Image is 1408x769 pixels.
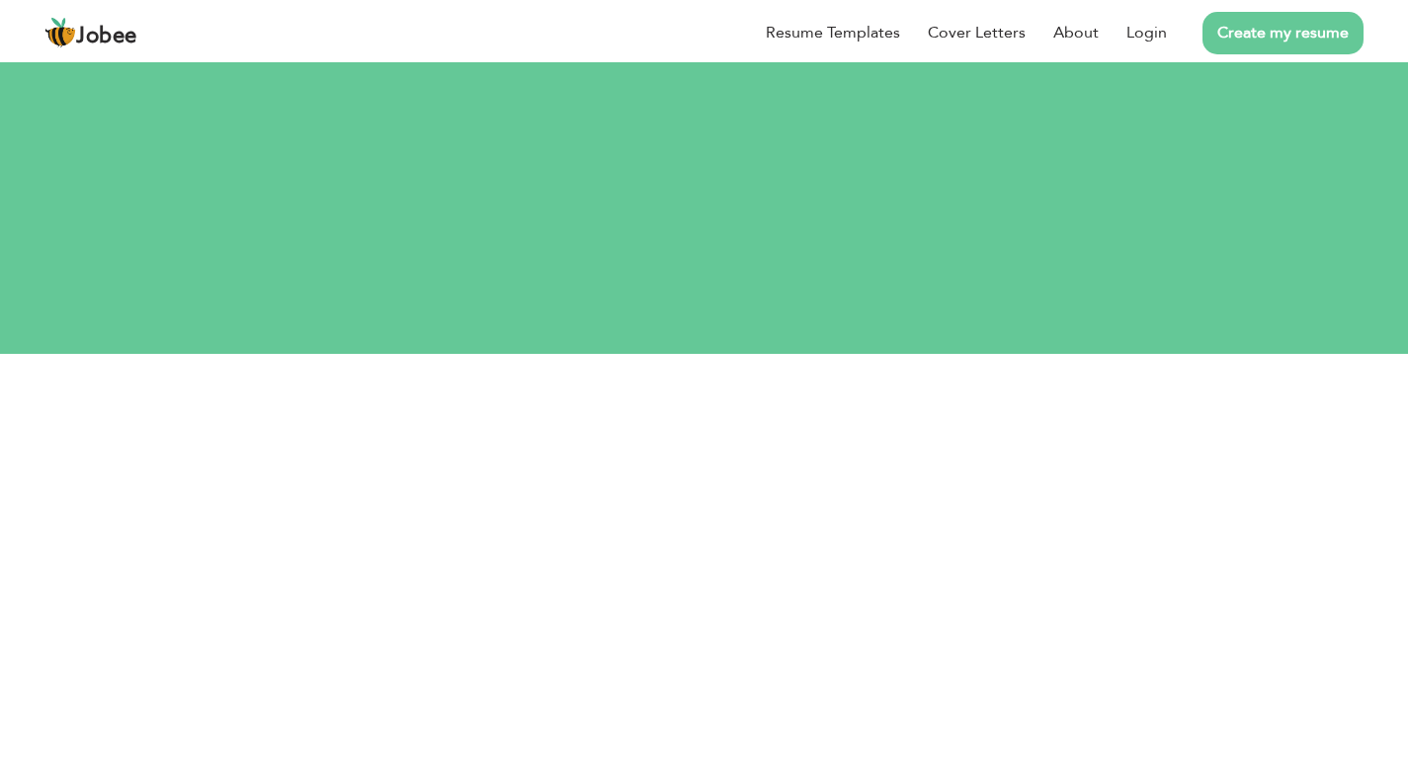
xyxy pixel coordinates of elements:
[766,21,900,44] a: Resume Templates
[1202,12,1364,54] a: Create my resume
[44,17,76,48] img: jobee.io
[928,21,1026,44] a: Cover Letters
[1053,21,1099,44] a: About
[1126,21,1167,44] a: Login
[76,26,137,47] span: Jobee
[44,17,137,48] a: Jobee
